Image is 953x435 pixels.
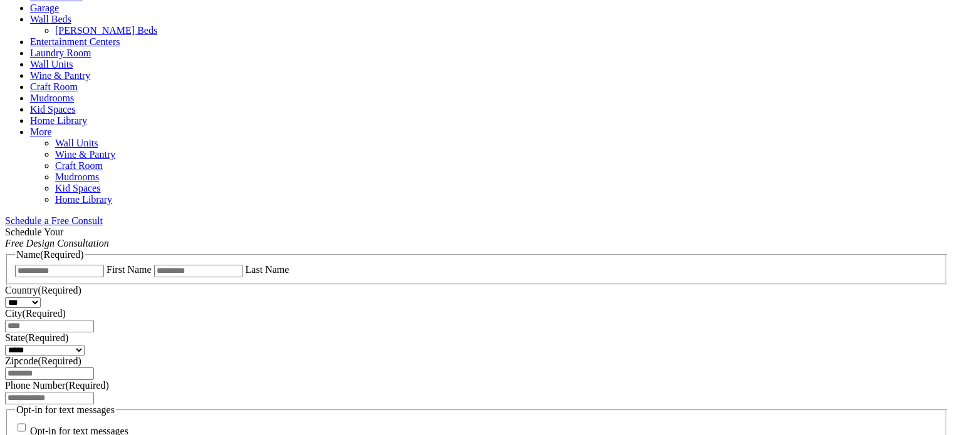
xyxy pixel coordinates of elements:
a: Wall Units [55,138,98,148]
a: Wall Beds [30,14,71,24]
label: Last Name [246,264,289,275]
a: Kid Spaces [30,104,75,115]
em: Free Design Consultation [5,238,109,248]
a: Entertainment Centers [30,36,120,47]
a: [PERSON_NAME] Beds [55,25,157,36]
label: State [5,332,68,343]
label: City [5,308,66,319]
label: First Name [107,264,152,275]
label: Country [5,285,81,295]
legend: Opt-in for text messages [15,404,116,416]
span: (Required) [38,285,81,295]
a: Mudrooms [55,171,99,182]
a: Garage [30,3,59,13]
a: Kid Spaces [55,183,100,193]
span: Schedule Your [5,227,109,248]
a: Wall Units [30,59,73,69]
a: Home Library [30,115,87,126]
a: Craft Room [30,81,78,92]
label: Phone Number [5,380,109,391]
a: Wine & Pantry [55,149,115,160]
label: Zipcode [5,356,81,366]
span: (Required) [40,249,83,260]
a: Craft Room [55,160,103,171]
a: Home Library [55,194,112,205]
a: Wine & Pantry [30,70,90,81]
span: (Required) [23,308,66,319]
a: Mudrooms [30,93,74,103]
a: Laundry Room [30,48,91,58]
span: (Required) [25,332,68,343]
a: Schedule a Free Consult (opens a dropdown menu) [5,215,103,226]
legend: Name [15,249,85,260]
span: (Required) [65,380,108,391]
a: More menu text will display only on big screen [30,126,52,137]
span: (Required) [38,356,81,366]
